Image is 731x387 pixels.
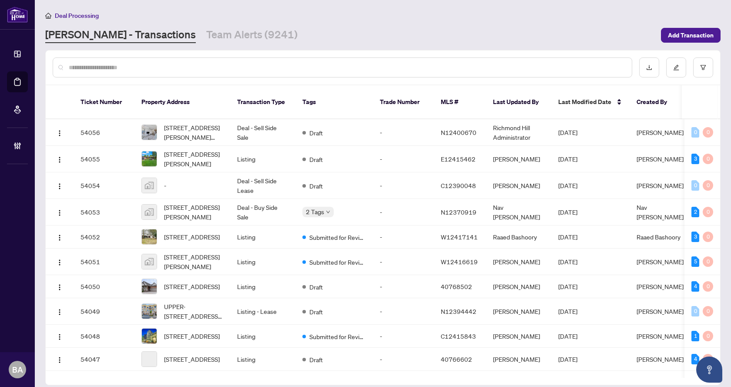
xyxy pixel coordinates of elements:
img: thumbnail-img [142,304,157,319]
span: Add Transaction [668,28,714,42]
td: - [373,119,434,146]
span: [PERSON_NAME] [637,258,684,266]
img: Logo [56,183,63,190]
td: [PERSON_NAME] [486,249,551,275]
span: [PERSON_NAME] [637,307,684,315]
div: 0 [703,354,713,364]
span: Draft [309,181,323,191]
span: W12417141 [441,233,478,241]
div: 0 [703,154,713,164]
div: 0 [691,180,699,191]
button: filter [693,57,713,77]
button: Logo [53,152,67,166]
div: 3 [691,154,699,164]
td: 54049 [74,298,134,325]
td: Raaed Bashoory [486,225,551,249]
td: Listing [230,249,295,275]
img: thumbnail-img [142,205,157,219]
img: thumbnail-img [142,178,157,193]
td: 54051 [74,249,134,275]
th: Property Address [134,85,230,119]
span: 2 Tags [306,207,324,217]
button: Logo [53,352,67,366]
div: 0 [691,127,699,138]
div: 0 [703,127,713,138]
span: [STREET_ADDRESS][PERSON_NAME][PERSON_NAME] [164,123,223,142]
th: Transaction Type [230,85,295,119]
img: thumbnail-img [142,254,157,269]
span: C12415843 [441,332,476,340]
img: thumbnail-img [142,279,157,294]
button: Logo [53,205,67,219]
td: - [373,348,434,371]
span: C12390048 [441,182,476,189]
span: [DATE] [558,355,577,363]
button: Logo [53,255,67,269]
span: Last Modified Date [558,97,611,107]
span: down [326,210,330,214]
div: 0 [703,256,713,267]
div: 0 [703,331,713,341]
td: 54048 [74,325,134,348]
td: Listing [230,325,295,348]
div: 2 [691,207,699,217]
span: filter [700,64,706,71]
td: Listing [230,275,295,298]
span: [STREET_ADDRESS][PERSON_NAME] [164,149,223,168]
span: 40768502 [441,283,472,290]
span: UPPER-[STREET_ADDRESS][PERSON_NAME][PERSON_NAME] [164,302,223,321]
span: [PERSON_NAME] [637,332,684,340]
span: Nav [PERSON_NAME] [637,203,684,221]
span: Draft [309,282,323,292]
th: MLS # [434,85,486,119]
span: [PERSON_NAME] [637,283,684,290]
span: W12416619 [441,258,478,266]
td: Listing - Lease [230,298,295,325]
img: Logo [56,333,63,340]
td: [PERSON_NAME] [486,172,551,199]
button: Logo [53,279,67,293]
div: 4 [691,281,699,292]
button: download [639,57,659,77]
td: 54052 [74,225,134,249]
th: Ticket Number [74,85,134,119]
td: - [373,249,434,275]
div: 0 [703,306,713,316]
span: BA [12,363,23,376]
img: thumbnail-img [142,151,157,166]
td: Listing [230,146,295,172]
span: [PERSON_NAME] [637,355,684,363]
td: Listing [230,225,295,249]
div: 5 [691,256,699,267]
span: N12370919 [441,208,476,216]
th: Created By [630,85,682,119]
th: Tags [295,85,373,119]
td: Deal - Sell Side Lease [230,172,295,199]
a: Team Alerts (9241) [206,27,298,43]
span: [STREET_ADDRESS] [164,331,220,341]
div: 3 [691,232,699,242]
img: Logo [56,156,63,163]
td: - [373,325,434,348]
div: 0 [703,207,713,217]
td: [PERSON_NAME] [486,298,551,325]
span: - [164,181,166,190]
td: [PERSON_NAME] [486,348,551,371]
td: 54053 [74,199,134,225]
td: [PERSON_NAME] [486,325,551,348]
span: [DATE] [558,128,577,136]
span: Draft [309,307,323,316]
button: Add Transaction [661,28,721,43]
td: - [373,172,434,199]
td: 54056 [74,119,134,146]
div: 4 [691,354,699,364]
td: Listing [230,348,295,371]
img: Logo [56,209,63,216]
button: Logo [53,329,67,343]
div: 0 [703,180,713,191]
th: Last Updated By [486,85,551,119]
div: 1 [691,331,699,341]
span: Submitted for Review [309,332,366,341]
th: Trade Number [373,85,434,119]
a: [PERSON_NAME] - Transactions [45,27,196,43]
